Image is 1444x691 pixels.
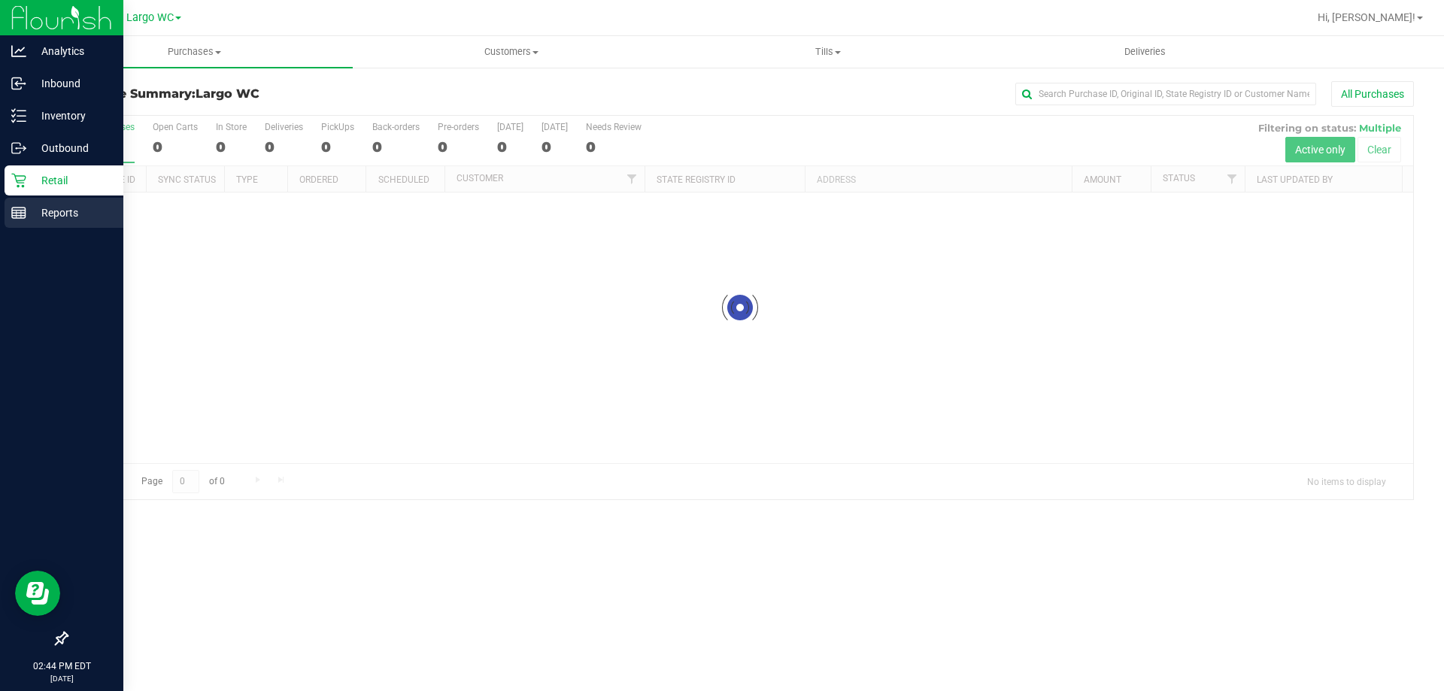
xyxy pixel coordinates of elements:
inline-svg: Analytics [11,44,26,59]
span: Purchases [36,45,353,59]
p: Reports [26,204,117,222]
h3: Purchase Summary: [66,87,515,101]
span: Largo WC [196,86,259,101]
inline-svg: Outbound [11,141,26,156]
p: Inbound [26,74,117,92]
p: Inventory [26,107,117,125]
inline-svg: Inbound [11,76,26,91]
a: Deliveries [987,36,1303,68]
span: Largo WC [126,11,174,24]
p: Retail [26,171,117,189]
span: Customers [353,45,669,59]
a: Tills [669,36,986,68]
a: Purchases [36,36,353,68]
span: Hi, [PERSON_NAME]! [1318,11,1415,23]
input: Search Purchase ID, Original ID, State Registry ID or Customer Name... [1015,83,1316,105]
p: Outbound [26,139,117,157]
inline-svg: Inventory [11,108,26,123]
p: 02:44 PM EDT [7,659,117,673]
inline-svg: Reports [11,205,26,220]
a: Customers [353,36,669,68]
inline-svg: Retail [11,173,26,188]
button: All Purchases [1331,81,1414,107]
p: [DATE] [7,673,117,684]
span: Tills [670,45,985,59]
p: Analytics [26,42,117,60]
iframe: Resource center [15,571,60,616]
span: Deliveries [1104,45,1186,59]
